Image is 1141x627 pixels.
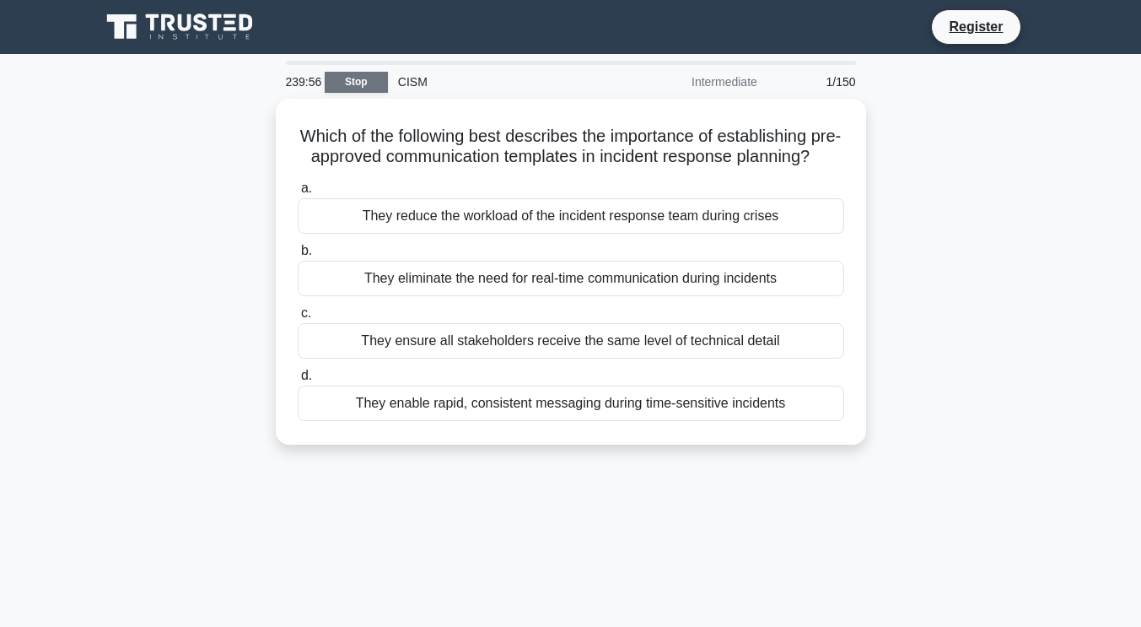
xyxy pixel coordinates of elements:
span: c. [301,305,311,320]
span: d. [301,368,312,382]
h5: Which of the following best describes the importance of establishing pre-approved communication t... [296,126,846,168]
div: 239:56 [276,65,325,99]
span: a. [301,181,312,195]
a: Stop [325,72,388,93]
div: They reduce the workload of the incident response team during crises [298,198,844,234]
div: They enable rapid, consistent messaging during time-sensitive incidents [298,386,844,421]
a: Register [939,16,1013,37]
div: 1/150 [767,65,866,99]
div: They eliminate the need for real-time communication during incidents [298,261,844,296]
div: Intermediate [620,65,767,99]
div: They ensure all stakeholders receive the same level of technical detail [298,323,844,359]
div: CISM [388,65,620,99]
span: b. [301,243,312,257]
